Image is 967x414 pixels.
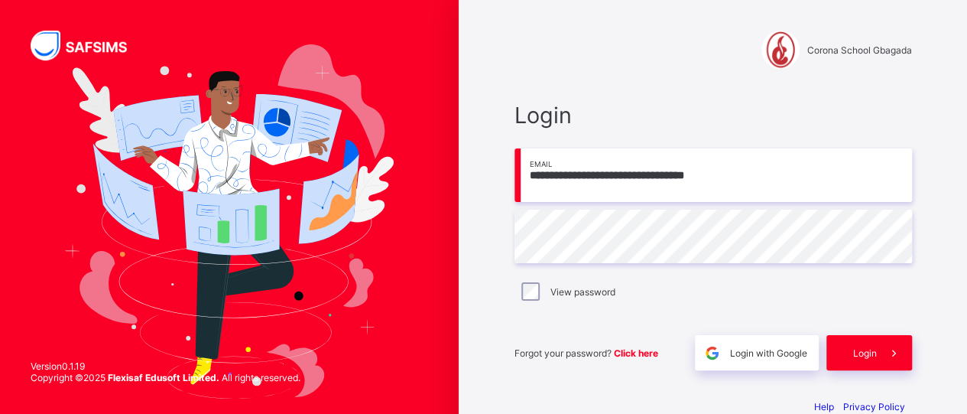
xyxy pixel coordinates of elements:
[853,347,877,359] span: Login
[31,372,300,383] span: Copyright © 2025 All rights reserved.
[65,44,394,399] img: Hero Image
[31,360,300,372] span: Version 0.1.19
[514,102,912,129] span: Login
[31,31,145,60] img: SAFSIMS Logo
[843,401,905,412] a: Privacy Policy
[514,347,658,359] span: Forgot your password?
[807,44,912,56] span: Corona School Gbagada
[550,286,615,298] label: View password
[108,372,219,383] strong: Flexisaf Edusoft Limited.
[814,401,834,412] a: Help
[730,347,807,359] span: Login with Google
[703,344,721,362] img: google.396cfc9801f0270233282035f929180a.svg
[614,347,658,359] a: Click here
